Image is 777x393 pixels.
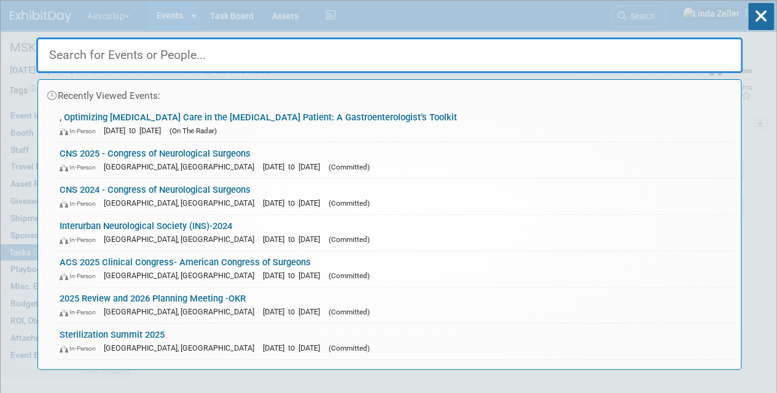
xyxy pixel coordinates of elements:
span: [DATE] to [DATE] [263,271,326,280]
span: (Committed) [329,199,370,208]
span: [GEOGRAPHIC_DATA], [GEOGRAPHIC_DATA] [104,343,260,352]
div: Recently Viewed Events: [44,80,735,106]
span: [DATE] to [DATE] [263,162,326,171]
span: (Committed) [329,308,370,316]
a: Sterilization Summit 2025 In-Person [GEOGRAPHIC_DATA], [GEOGRAPHIC_DATA] [DATE] to [DATE] (Commit... [53,324,735,359]
span: (Committed) [329,271,370,280]
span: In-Person [60,344,101,352]
span: [GEOGRAPHIC_DATA], [GEOGRAPHIC_DATA] [104,162,260,171]
span: (Committed) [329,235,370,244]
a: , Optimizing [MEDICAL_DATA] Care in the [MEDICAL_DATA] Patient: A Gastroenterologist’s Toolkit In... [53,106,735,142]
span: [GEOGRAPHIC_DATA], [GEOGRAPHIC_DATA] [104,271,260,280]
span: [DATE] to [DATE] [104,126,167,135]
span: [DATE] to [DATE] [263,307,326,316]
span: In-Person [60,236,101,244]
input: Search for Events or People... [36,37,743,73]
a: CNS 2024 - Congress of Neurological Surgeons In-Person [GEOGRAPHIC_DATA], [GEOGRAPHIC_DATA] [DATE... [53,179,735,214]
a: ACS 2025 Clinical Congress- American Congress of Surgeons In-Person [GEOGRAPHIC_DATA], [GEOGRAPHI... [53,251,735,287]
span: [GEOGRAPHIC_DATA], [GEOGRAPHIC_DATA] [104,235,260,244]
span: In-Person [60,163,101,171]
span: [DATE] to [DATE] [263,235,326,244]
span: In-Person [60,308,101,316]
span: [DATE] to [DATE] [263,343,326,352]
span: (Committed) [329,163,370,171]
span: [DATE] to [DATE] [263,198,326,208]
span: In-Person [60,272,101,280]
a: 2025 Review and 2026 Planning Meeting -OKR In-Person [GEOGRAPHIC_DATA], [GEOGRAPHIC_DATA] [DATE] ... [53,287,735,323]
span: In-Person [60,127,101,135]
span: [GEOGRAPHIC_DATA], [GEOGRAPHIC_DATA] [104,307,260,316]
a: CNS 2025 - Congress of Neurological Surgeons In-Person [GEOGRAPHIC_DATA], [GEOGRAPHIC_DATA] [DATE... [53,142,735,178]
span: (On The Radar) [170,126,217,135]
span: (Committed) [329,344,370,352]
span: [GEOGRAPHIC_DATA], [GEOGRAPHIC_DATA] [104,198,260,208]
span: In-Person [60,200,101,208]
a: Interurban Neurological Society (INS)-2024 In-Person [GEOGRAPHIC_DATA], [GEOGRAPHIC_DATA] [DATE] ... [53,215,735,251]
